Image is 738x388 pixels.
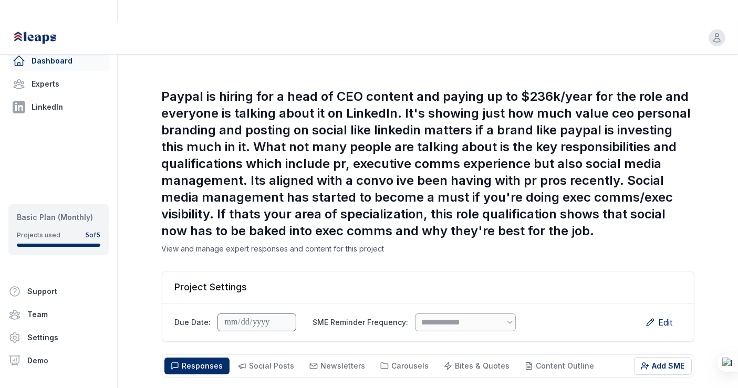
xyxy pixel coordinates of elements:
span: Edit [659,316,673,329]
span: Social Posts [250,361,295,370]
button: Content Outline [518,358,601,374]
button: Support [4,281,105,302]
button: Social Posts [232,358,301,374]
div: Basic Plan (Monthly) [17,212,100,223]
button: Edit [638,312,681,333]
p: View and manage expert responses and content for this project [162,244,694,254]
a: Team [4,304,113,325]
button: Responses [164,358,230,374]
a: Demo [4,350,113,371]
a: Settings [4,327,113,348]
a: Experts [8,74,109,95]
span: Carousels [392,361,429,370]
label: SME Reminder Frequency: [313,317,409,328]
button: Add SME [634,357,692,375]
a: LinkedIn [8,97,109,118]
button: Newsletters [303,358,372,374]
div: Projects used [17,231,60,239]
span: Newsletters [321,361,366,370]
h2: Project Settings [175,280,681,295]
span: Responses [182,361,223,370]
div: 5 of 5 [85,231,100,239]
h1: Paypal is hiring for a head of CEO content and paying up to $236k/year for the role and everyone ... [162,88,694,239]
span: Bites & Quotes [455,361,510,370]
span: Content Outline [536,361,595,370]
button: Carousels [374,358,435,374]
img: Leaps [13,26,80,49]
a: Dashboard [8,50,109,71]
label: Due Date: [175,317,211,328]
button: Bites & Quotes [438,358,516,374]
